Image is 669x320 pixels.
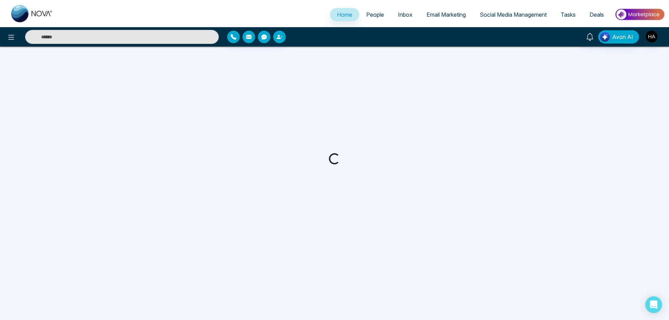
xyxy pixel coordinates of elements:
[561,11,576,18] span: Tasks
[11,5,53,22] img: Nova CRM Logo
[600,32,610,42] img: Lead Flow
[646,31,658,42] img: User Avatar
[330,8,359,21] a: Home
[612,33,633,41] span: Avon AI
[426,11,466,18] span: Email Marketing
[583,8,611,21] a: Deals
[359,8,391,21] a: People
[473,8,554,21] a: Social Media Management
[480,11,547,18] span: Social Media Management
[391,8,420,21] a: Inbox
[554,8,583,21] a: Tasks
[337,11,352,18] span: Home
[614,7,665,22] img: Market-place.gif
[590,11,604,18] span: Deals
[398,11,413,18] span: Inbox
[366,11,384,18] span: People
[645,296,662,313] div: Open Intercom Messenger
[598,30,639,44] button: Avon AI
[420,8,473,21] a: Email Marketing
